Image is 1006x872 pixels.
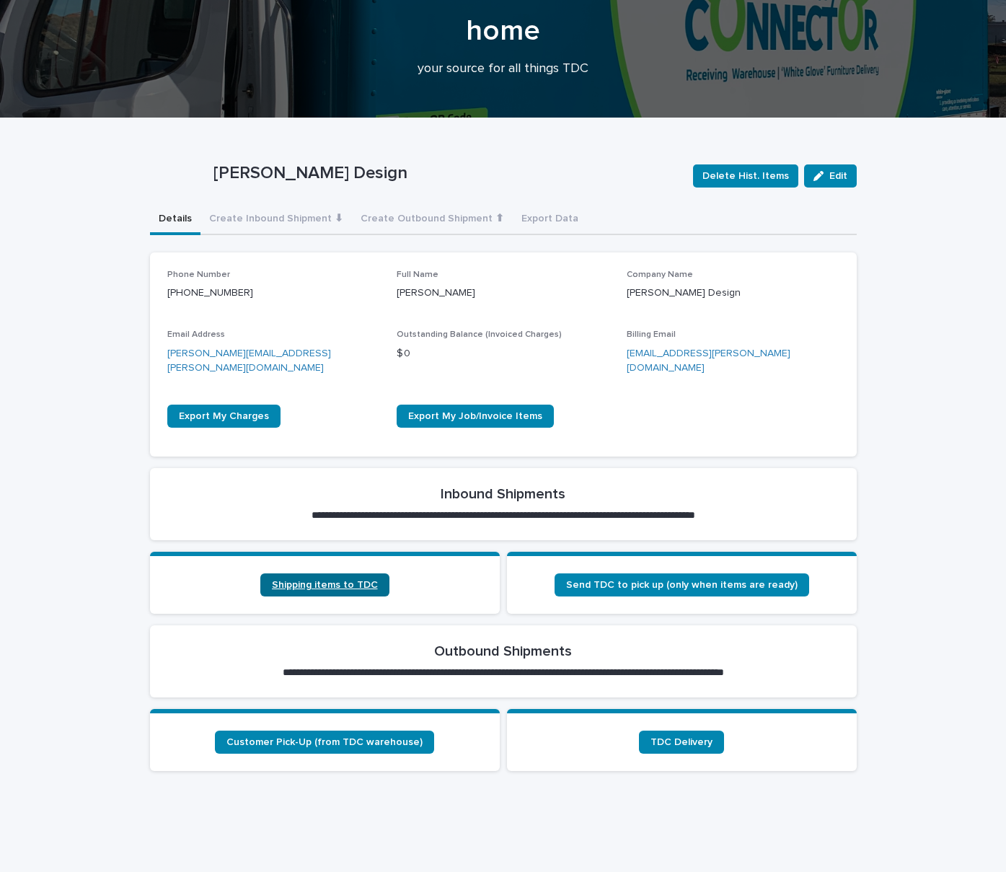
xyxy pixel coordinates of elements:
[702,169,789,183] span: Delete Hist. Items
[226,737,423,747] span: Customer Pick-Up (from TDC warehouse)
[627,286,839,301] p: [PERSON_NAME] Design
[397,405,554,428] a: Export My Job/Invoice Items
[408,411,542,421] span: Export My Job/Invoice Items
[434,643,572,660] h2: Outbound Shipments
[397,270,438,279] span: Full Name
[167,330,225,339] span: Email Address
[397,346,609,361] p: $ 0
[167,288,253,298] a: [PHONE_NUMBER]
[804,164,857,188] button: Edit
[566,580,798,590] span: Send TDC to pick up (only when items are ready)
[272,580,378,590] span: Shipping items to TDC
[555,573,809,596] a: Send TDC to pick up (only when items are ready)
[441,485,565,503] h2: Inbound Shipments
[167,270,230,279] span: Phone Number
[352,205,513,235] button: Create Outbound Shipment ⬆
[693,164,798,188] button: Delete Hist. Items
[167,405,281,428] a: Export My Charges
[513,205,587,235] button: Export Data
[627,330,676,339] span: Billing Email
[650,737,712,747] span: TDC Delivery
[627,348,790,374] a: [EMAIL_ADDRESS][PERSON_NAME][DOMAIN_NAME]
[167,348,331,374] a: [PERSON_NAME][EMAIL_ADDRESS][PERSON_NAME][DOMAIN_NAME]
[627,270,693,279] span: Company Name
[200,205,352,235] button: Create Inbound Shipment ⬇
[639,731,724,754] a: TDC Delivery
[215,61,792,77] p: your source for all things TDC
[150,14,857,48] h1: home
[213,163,681,184] p: [PERSON_NAME] Design
[215,731,434,754] a: Customer Pick-Up (from TDC warehouse)
[179,411,269,421] span: Export My Charges
[397,330,562,339] span: Outstanding Balance (Invoiced Charges)
[829,171,847,181] span: Edit
[150,205,200,235] button: Details
[260,573,389,596] a: Shipping items to TDC
[397,286,609,301] p: [PERSON_NAME]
